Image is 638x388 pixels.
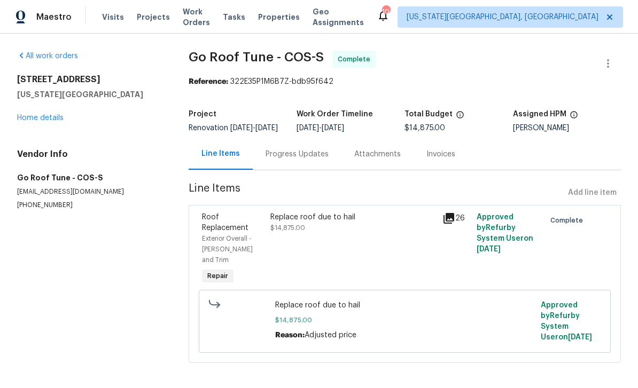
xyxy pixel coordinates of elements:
span: [DATE] [297,124,319,132]
span: Reason: [275,331,305,339]
span: The total cost of line items that have been proposed by Opendoor. This sum includes line items th... [456,110,464,124]
span: Projects [137,12,170,22]
b: Reference: [189,78,228,85]
div: 26 [442,212,470,225]
div: Progress Updates [266,149,329,160]
span: Go Roof Tune - COS-S [189,51,324,64]
span: [DATE] [477,246,501,253]
p: [PHONE_NUMBER] [17,201,163,210]
h5: Go Roof Tune - COS-S [17,172,163,183]
span: [DATE] [255,124,278,132]
span: Line Items [189,183,564,203]
span: Geo Assignments [313,6,364,28]
h5: Work Order Timeline [297,110,373,118]
span: Approved by Refurby System User on [541,302,592,341]
span: - [230,124,278,132]
h5: Project [189,110,216,118]
span: [US_STATE][GEOGRAPHIC_DATA], [GEOGRAPHIC_DATA] [407,12,598,22]
span: Approved by Refurby System User on [477,213,533,253]
h2: [STREET_ADDRESS] [17,74,163,85]
h5: Total Budget [404,110,453,118]
span: Work Orders [183,6,210,28]
a: Home details [17,114,64,122]
span: $14,875.00 [275,315,534,326]
div: 10 [382,6,390,17]
span: Visits [102,12,124,22]
span: Properties [258,12,300,22]
div: 322E35P1M6B7Z-bdb95f642 [189,76,621,87]
span: Replace roof due to hail [275,300,534,311]
span: $14,875.00 [270,225,305,231]
div: Attachments [354,149,401,160]
span: Tasks [223,13,245,21]
span: Repair [203,271,232,281]
span: Renovation [189,124,278,132]
span: Maestro [36,12,72,22]
span: Complete [338,54,375,65]
div: Line Items [201,148,240,159]
span: Complete [550,215,587,226]
span: Exterior Overall - [PERSON_NAME] and Trim [202,235,253,263]
div: Replace roof due to hail [270,212,435,223]
span: [DATE] [322,124,344,132]
h4: Vendor Info [17,149,163,160]
span: [DATE] [230,124,253,132]
h5: Assigned HPM [513,110,566,118]
span: Roof Replacement [202,213,248,232]
div: Invoices [426,149,455,160]
span: - [297,124,344,132]
p: [EMAIL_ADDRESS][DOMAIN_NAME] [17,187,163,196]
div: [PERSON_NAME] [513,124,621,132]
h5: [US_STATE][GEOGRAPHIC_DATA] [17,89,163,100]
span: Adjusted price [305,331,356,339]
span: [DATE] [568,334,592,341]
a: All work orders [17,52,78,60]
span: The hpm assigned to this work order. [570,110,578,124]
span: $14,875.00 [404,124,445,132]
